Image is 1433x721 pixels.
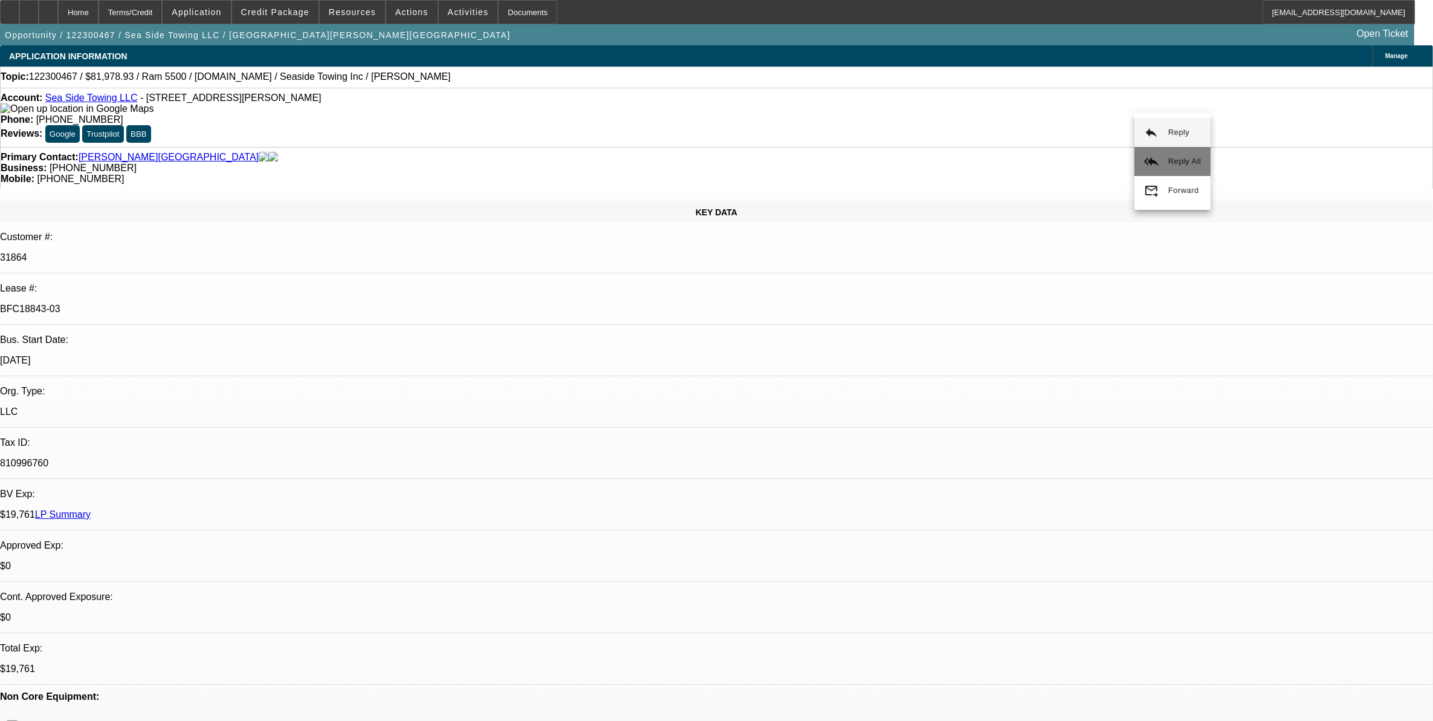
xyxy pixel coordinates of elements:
mat-icon: reply_all [1144,154,1159,169]
strong: Business: [1,163,47,173]
strong: Mobile: [1,174,34,184]
span: Activities [448,7,489,17]
button: Credit Package [232,1,319,24]
span: [PHONE_NUMBER] [37,174,124,184]
button: Google [45,125,80,143]
a: LP Summary [35,509,91,520]
span: - [STREET_ADDRESS][PERSON_NAME] [140,93,322,103]
a: [PERSON_NAME][GEOGRAPHIC_DATA] [79,152,259,163]
span: KEY DATA [696,207,737,217]
img: facebook-icon.png [259,152,268,163]
strong: Phone: [1,114,33,125]
span: Credit Package [241,7,309,17]
button: Actions [386,1,438,24]
span: APPLICATION INFORMATION [9,51,127,61]
span: Opportunity / 122300467 / Sea Side Towing LLC / [GEOGRAPHIC_DATA][PERSON_NAME][GEOGRAPHIC_DATA] [5,30,510,40]
span: [PHONE_NUMBER] [50,163,137,173]
strong: Account: [1,93,42,103]
span: Application [172,7,221,17]
a: Sea Side Towing LLC [45,93,138,103]
a: View Google Maps [1,103,154,114]
img: Open up location in Google Maps [1,103,154,114]
img: linkedin-icon.png [268,152,278,163]
strong: Topic: [1,71,29,82]
mat-icon: forward_to_inbox [1144,183,1159,198]
button: Activities [439,1,498,24]
span: Resources [329,7,376,17]
strong: Reviews: [1,128,42,139]
button: BBB [126,125,151,143]
strong: Primary Contact: [1,152,79,163]
span: Forward [1168,186,1199,195]
span: 122300467 / $81,978.93 / Ram 5500 / [DOMAIN_NAME] / Seaside Towing Inc / [PERSON_NAME] [29,71,451,82]
span: [PHONE_NUMBER] [36,114,123,125]
span: Reply [1168,128,1189,137]
span: Reply All [1168,157,1201,166]
mat-icon: reply [1144,125,1159,140]
span: Actions [395,7,429,17]
button: Application [163,1,230,24]
span: Manage [1385,53,1408,59]
a: Open Ticket [1352,24,1413,44]
button: Trustpilot [82,125,123,143]
button: Resources [320,1,385,24]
